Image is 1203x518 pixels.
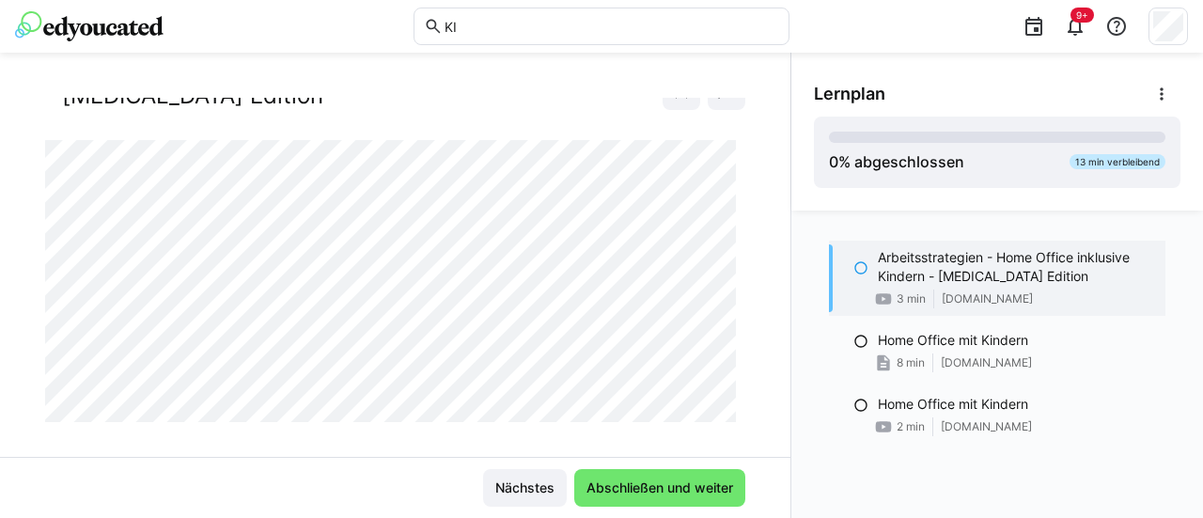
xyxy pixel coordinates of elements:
span: Nächstes [492,479,557,497]
input: Skills und Lernpfade durchsuchen… [443,18,779,35]
button: Abschließen und weiter [574,469,745,507]
span: 0 [829,152,838,171]
p: Home Office mit Kindern [878,331,1028,350]
p: Home Office mit Kindern [878,395,1028,414]
span: [DOMAIN_NAME] [941,355,1032,370]
span: Abschließen und weiter [584,479,736,497]
button: Nächstes [483,469,567,507]
div: 13 min verbleibend [1070,154,1165,169]
span: [DOMAIN_NAME] [942,291,1033,306]
span: 9+ [1076,9,1088,21]
span: 2 min [897,419,925,434]
span: [DOMAIN_NAME] [941,419,1032,434]
p: Arbeitsstrategien - Home Office inklusive Kindern - [MEDICAL_DATA] Edition [878,248,1150,286]
div: % abgeschlossen [829,150,964,173]
span: 8 min [897,355,925,370]
span: 3 min [897,291,926,306]
span: Lernplan [814,84,885,104]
